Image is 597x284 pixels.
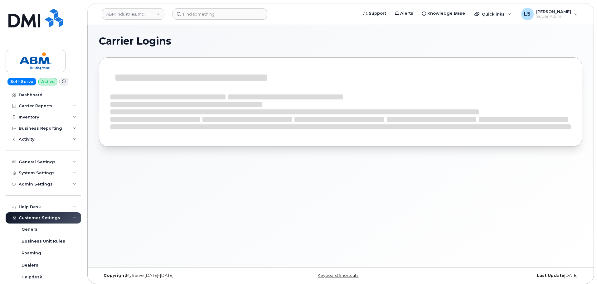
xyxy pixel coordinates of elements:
[537,273,564,278] strong: Last Update
[318,273,358,278] a: Keyboard Shortcuts
[99,36,171,46] span: Carrier Logins
[99,273,260,278] div: MyServe [DATE]–[DATE]
[421,273,582,278] div: [DATE]
[104,273,126,278] strong: Copyright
